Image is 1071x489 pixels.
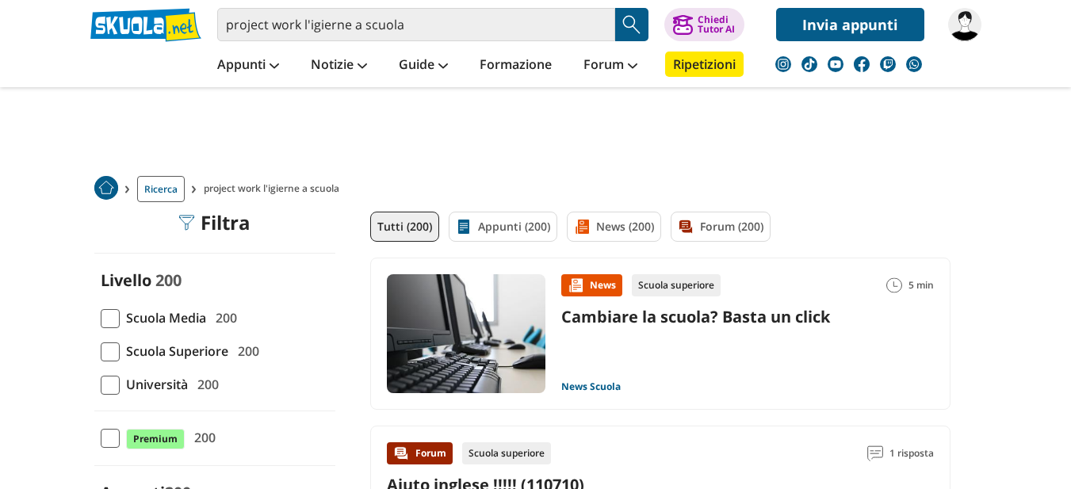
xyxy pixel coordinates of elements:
img: MAlessia.02 [948,8,981,41]
img: Tempo lettura [886,277,902,293]
div: Filtra [178,212,251,234]
span: 200 [231,341,259,361]
span: Premium [126,429,185,449]
a: Ripetizioni [665,52,744,77]
a: News (200) [567,212,661,242]
img: News filtro contenuto [574,219,590,235]
img: instagram [775,56,791,72]
img: tiktok [801,56,817,72]
span: 200 [155,269,182,291]
a: Tutti (200) [370,212,439,242]
a: Ricerca [137,176,185,202]
a: Formazione [476,52,556,80]
span: Scuola Media [120,308,206,328]
img: twitch [880,56,896,72]
img: WhatsApp [906,56,922,72]
img: Forum contenuto [393,445,409,461]
a: Appunti [213,52,283,80]
a: Forum (200) [671,212,771,242]
span: 200 [188,427,216,448]
img: facebook [854,56,870,72]
a: Guide [395,52,452,80]
span: Università [120,374,188,395]
img: Commenti lettura [867,445,883,461]
img: News contenuto [568,277,583,293]
input: Cerca appunti, riassunti o versioni [217,8,615,41]
div: Scuola superiore [462,442,551,464]
div: Chiedi Tutor AI [698,15,735,34]
img: Appunti filtro contenuto [456,219,472,235]
label: Livello [101,269,151,291]
div: Scuola superiore [632,274,721,296]
span: Scuola Superiore [120,341,228,361]
button: Search Button [615,8,648,41]
a: Home [94,176,118,202]
img: Filtra filtri mobile [178,215,194,231]
div: Forum [387,442,453,464]
a: Notizie [307,52,371,80]
span: 5 min [908,274,934,296]
span: 200 [209,308,237,328]
div: News [561,274,622,296]
img: Home [94,176,118,200]
img: youtube [828,56,843,72]
span: project work l'igierne a scuola [204,176,346,202]
a: Forum [579,52,641,80]
a: Cambiare la scuola? Basta un click [561,306,830,327]
a: Invia appunti [776,8,924,41]
img: Forum filtro contenuto [678,219,694,235]
button: ChiediTutor AI [664,8,744,41]
a: Appunti (200) [449,212,557,242]
span: 1 risposta [889,442,934,464]
a: News Scuola [561,380,621,393]
img: Immagine news [387,274,545,393]
span: 200 [191,374,219,395]
img: Cerca appunti, riassunti o versioni [620,13,644,36]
